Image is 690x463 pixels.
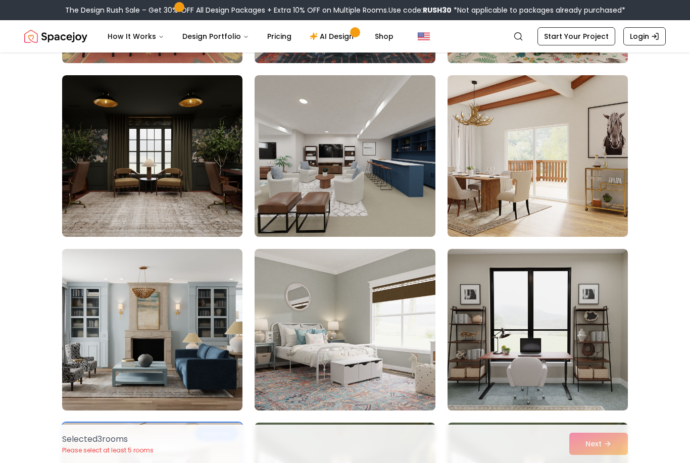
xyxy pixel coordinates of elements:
[62,446,154,454] p: Please select at least 5 rooms
[62,433,154,445] p: Selected 3 room s
[367,26,402,46] a: Shop
[62,249,242,410] img: Room room-58
[423,5,452,15] b: RUSH30
[24,26,87,46] img: Spacejoy Logo
[259,26,300,46] a: Pricing
[62,75,242,237] img: Room room-55
[388,5,452,15] span: Use code:
[100,26,172,46] button: How It Works
[255,249,435,410] img: Room room-59
[24,26,87,46] a: Spacejoy
[452,5,625,15] span: *Not applicable to packages already purchased*
[302,26,365,46] a: AI Design
[255,75,435,237] img: Room room-56
[24,20,666,53] nav: Global
[418,30,430,42] img: United States
[537,27,615,45] a: Start Your Project
[448,249,628,410] img: Room room-60
[100,26,402,46] nav: Main
[623,27,666,45] a: Login
[448,75,628,237] img: Room room-57
[174,26,257,46] button: Design Portfolio
[65,5,625,15] div: The Design Rush Sale – Get 30% OFF All Design Packages + Extra 10% OFF on Multiple Rooms.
